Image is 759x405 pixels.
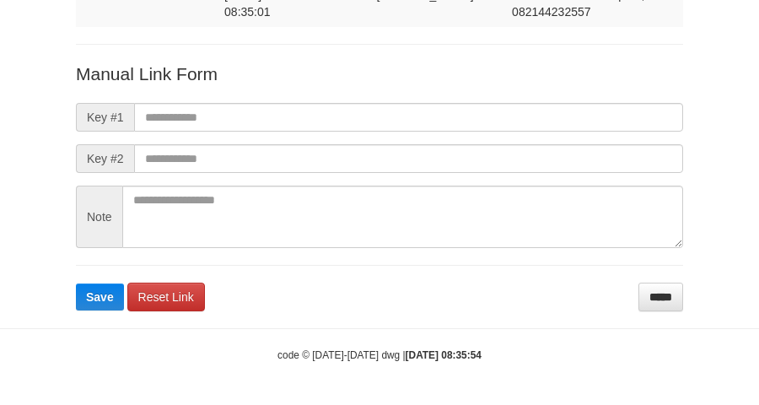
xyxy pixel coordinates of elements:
span: Save [86,290,114,304]
span: Key #2 [76,144,134,173]
strong: [DATE] 08:35:54 [406,349,482,361]
span: Note [76,186,122,248]
span: Copy 082144232557 to clipboard [512,5,590,19]
button: Save [76,283,124,310]
a: Reset Link [127,283,205,311]
small: code © [DATE]-[DATE] dwg | [277,349,482,361]
p: Manual Link Form [76,62,683,86]
span: Reset Link [138,290,194,304]
span: Key #1 [76,103,134,132]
